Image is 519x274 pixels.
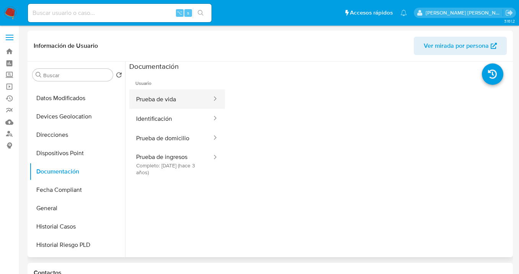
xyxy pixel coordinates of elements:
span: s [187,9,189,16]
button: Volver al orden por defecto [116,72,122,80]
button: Dispositivos Point [29,144,125,162]
button: Historial Riesgo PLD [29,236,125,254]
button: Datos Modificados [29,89,125,107]
span: ⌥ [177,9,182,16]
h1: Información de Usuario [34,42,98,50]
a: Salir [505,9,513,17]
button: Historial Casos [29,217,125,236]
span: Accesos rápidos [350,9,393,17]
input: Buscar usuario o caso... [28,8,212,18]
button: Historial de conversaciones [29,254,125,272]
a: Notificaciones [400,10,407,16]
button: Fecha Compliant [29,181,125,199]
span: Ver mirada por persona [424,37,489,55]
button: Documentación [29,162,125,181]
p: juanpablo.jfernandez@mercadolibre.com [426,9,503,16]
button: Buscar [36,72,42,78]
input: Buscar [43,72,110,79]
button: General [29,199,125,217]
button: Devices Geolocation [29,107,125,126]
button: search-icon [193,8,208,18]
button: Ver mirada por persona [414,37,507,55]
button: Direcciones [29,126,125,144]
